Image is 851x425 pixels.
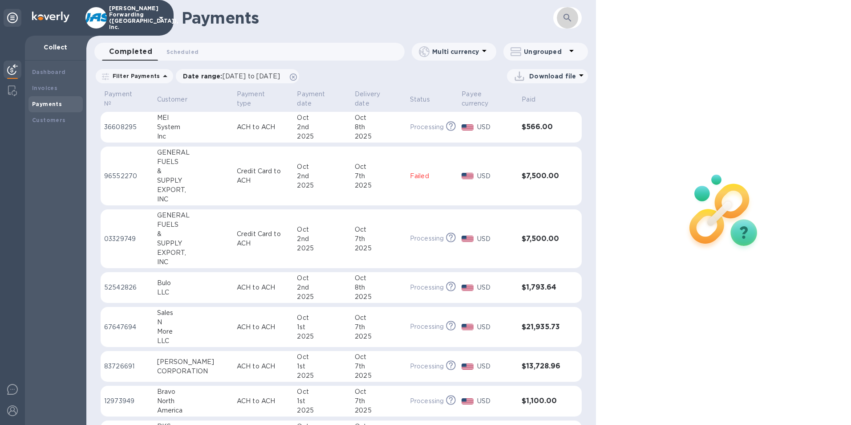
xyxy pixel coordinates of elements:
[477,123,515,132] p: USD
[355,225,403,234] div: Oct
[297,283,348,292] div: 2nd
[297,387,348,396] div: Oct
[522,235,564,243] h3: $7,500.00
[32,85,57,91] b: Invoices
[297,323,348,332] div: 1st
[462,90,515,108] span: Payee currency
[32,12,69,22] img: Logo
[157,239,230,248] div: SUPPLY
[237,167,290,185] p: Credit Card to ACH
[297,292,348,302] div: 2025
[477,396,515,406] p: USD
[176,69,299,83] div: Date range:[DATE] to [DATE]
[410,283,444,292] p: Processing
[157,220,230,229] div: FUELS
[355,387,403,396] div: Oct
[157,278,230,288] div: Bulo
[355,132,403,141] div: 2025
[157,357,230,367] div: [PERSON_NAME]
[355,371,403,380] div: 2025
[157,132,230,141] div: Inc
[237,90,279,108] p: Payment type
[109,5,154,30] p: [PERSON_NAME] Forwarding ([GEOGRAPHIC_DATA]), Inc.
[237,362,290,371] p: ACH to ACH
[462,90,503,108] p: Payee currency
[297,162,348,172] div: Oct
[297,225,348,234] div: Oct
[297,362,348,371] div: 1st
[32,43,79,52] p: Collect
[477,172,515,181] p: USD
[157,248,230,257] div: EXPORT,
[109,72,160,80] p: Filter Payments
[157,211,230,220] div: GENERAL
[4,9,21,27] div: Unpin categories
[32,117,66,123] b: Customers
[297,313,348,323] div: Oct
[297,371,348,380] div: 2025
[410,362,444,371] p: Processing
[157,195,230,204] div: INC
[297,396,348,406] div: 1st
[237,396,290,406] p: ACH to ACH
[410,172,454,181] p: Failed
[104,172,150,181] p: 96552270
[157,308,230,318] div: Sales
[104,90,150,108] span: Payment №
[157,123,230,132] div: System
[462,324,474,330] img: USD
[237,90,290,108] span: Payment type
[157,176,230,185] div: SUPPLY
[355,181,403,190] div: 2025
[355,274,403,283] div: Oct
[297,352,348,362] div: Oct
[157,95,187,104] p: Customer
[32,69,66,75] b: Dashboard
[297,172,348,181] div: 2nd
[237,283,290,292] p: ACH to ACH
[157,157,230,167] div: FUELS
[104,396,150,406] p: 12973949
[477,283,515,292] p: USD
[529,72,576,81] p: Download file
[432,47,479,56] p: Multi currency
[355,90,391,108] p: Delivery date
[477,362,515,371] p: USD
[157,396,230,406] div: North
[297,332,348,341] div: 2025
[166,47,199,57] span: Scheduled
[477,323,515,332] p: USD
[157,318,230,327] div: N
[104,323,150,332] p: 67647694
[462,236,474,242] img: USD
[32,101,62,107] b: Payments
[355,396,403,406] div: 7th
[355,244,403,253] div: 2025
[522,95,535,104] p: Paid
[237,229,290,248] p: Credit Card to ACH
[355,90,403,108] span: Delivery date
[355,332,403,341] div: 2025
[104,234,150,244] p: 03329749
[182,8,553,27] h1: Payments
[410,95,442,104] span: Status
[522,397,564,405] h3: $1,100.00
[524,47,566,56] p: Ungrouped
[237,123,290,132] p: ACH to ACH
[522,95,547,104] span: Paid
[157,148,230,157] div: GENERAL
[355,113,403,123] div: Oct
[297,90,336,108] p: Payment date
[297,406,348,415] div: 2025
[157,167,230,176] div: &
[157,113,230,123] div: MEI
[355,292,403,302] div: 2025
[355,123,403,132] div: 8th
[157,257,230,267] div: INC
[355,172,403,181] div: 7th
[355,362,403,371] div: 7th
[410,322,444,331] p: Processing
[104,90,138,108] p: Payment №
[462,398,474,405] img: USD
[522,172,564,180] h3: $7,500.00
